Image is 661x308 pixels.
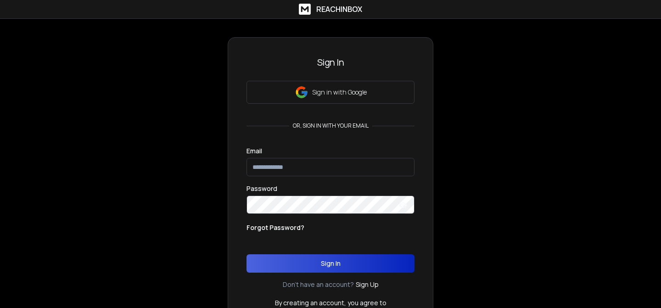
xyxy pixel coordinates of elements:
[246,81,415,104] button: Sign in with Google
[316,4,362,15] h1: ReachInbox
[289,122,372,129] p: or, sign in with your email
[246,148,262,154] label: Email
[356,280,379,289] a: Sign Up
[246,223,304,232] p: Forgot Password?
[283,280,354,289] p: Don't have an account?
[246,185,277,192] label: Password
[275,298,387,308] p: By creating an account, you agree to
[312,88,367,97] p: Sign in with Google
[299,4,362,15] a: ReachInbox
[246,56,415,69] h3: Sign In
[246,254,415,273] button: Sign In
